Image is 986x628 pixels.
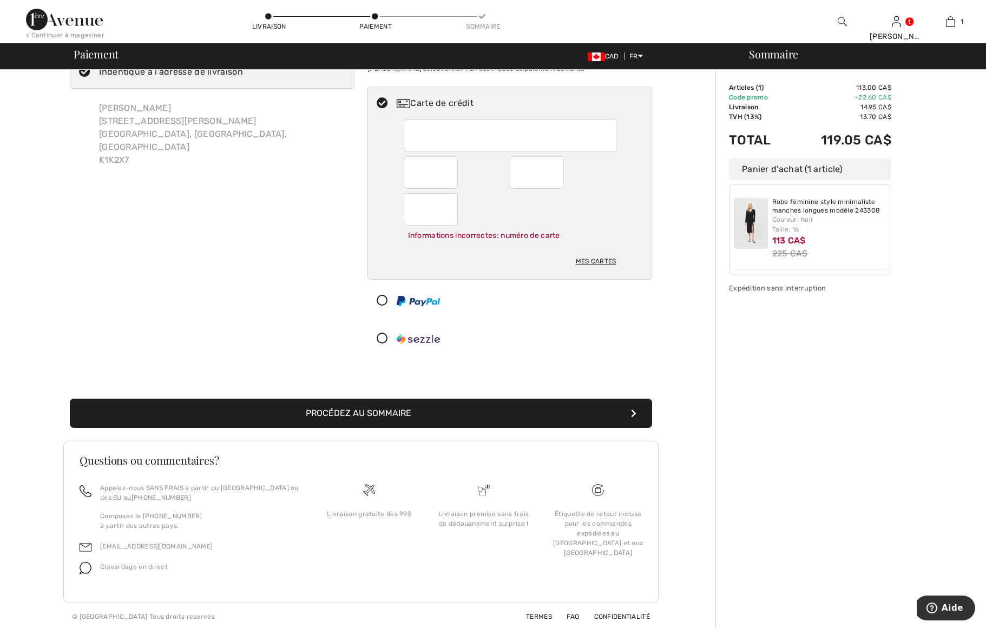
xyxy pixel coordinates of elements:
td: 119.05 CA$ [790,122,891,158]
td: TVH (13%) [729,112,790,122]
img: Carte de crédit [397,99,410,108]
a: Termes [513,613,552,620]
a: Robe féminine style minimaliste manches longues modèle 243308 [772,198,887,215]
s: 225 CA$ [772,248,808,259]
td: Livraison [729,102,790,112]
a: [EMAIL_ADDRESS][DOMAIN_NAME] [100,543,213,550]
div: < Continuer à magasiner [26,30,104,40]
img: recherche [838,15,847,28]
div: Expédition sans interruption [729,283,891,293]
span: FR [629,52,643,60]
span: 1 [961,17,963,27]
span: 113 CA$ [772,235,806,246]
button: Procédez au sommaire [70,399,652,428]
img: Livraison gratuite dès 99$ [363,484,375,496]
img: Mon panier [946,15,955,28]
img: Robe féminine style minimaliste manches longues modèle 243308 [734,198,768,249]
img: call [80,485,91,497]
div: Couleur: Noir Taille: 16 [772,215,887,234]
h3: Questions ou commentaires? [80,455,642,466]
td: 113.00 CA$ [790,83,891,92]
div: [PERSON_NAME] [STREET_ADDRESS][PERSON_NAME] [GEOGRAPHIC_DATA], [GEOGRAPHIC_DATA], [GEOGRAPHIC_DAT... [90,93,354,175]
div: Indentique à l'adresse de livraison [99,65,243,78]
iframe: Secure Credit Card Frame - CVV [412,197,451,222]
div: Sommaire [466,22,498,31]
img: Canadian Dollar [588,52,605,61]
img: Sezzle [397,334,440,345]
span: 1 [758,84,761,91]
a: Se connecter [892,16,901,27]
a: 1 [924,15,977,28]
div: Informations incorrectes: numéro de carte [404,226,616,246]
img: chat [80,562,91,574]
td: 13.70 CA$ [790,112,891,122]
td: 14.95 CA$ [790,102,891,112]
td: Articles ( ) [729,83,790,92]
img: Livraison gratuite dès 99$ [592,484,604,496]
p: Appelez-nous SANS FRAIS à partir du [GEOGRAPHIC_DATA] ou des EU au [100,483,299,503]
a: Confidentialité [581,613,650,620]
div: Livraison [252,22,285,31]
span: CAD [588,52,623,60]
td: Code promo [729,92,790,102]
div: Livraison promise sans frais de dédouanement surprise ! [435,509,533,528]
div: Sommaire [736,49,980,60]
img: Mes infos [892,15,901,28]
iframe: Secure Credit Card Frame - Expiration Year [518,160,557,185]
div: Panier d'achat (1 article) [729,158,891,180]
img: email [80,541,91,553]
div: Livraison gratuite dès 99$ [320,509,418,519]
div: Étiquette de retour incluse pour les commandes expédiées au [GEOGRAPHIC_DATA] et aux [GEOGRAPHIC_... [549,509,647,558]
p: Composez le [PHONE_NUMBER] à partir des autres pays. [100,511,299,531]
img: 1ère Avenue [26,9,103,30]
img: Livraison promise sans frais de dédouanement surprise&nbsp;! [478,484,490,496]
a: FAQ [554,613,579,620]
div: Carte de crédit [397,97,645,110]
a: [PHONE_NUMBER] [132,494,191,501]
span: Clavardage en direct [100,563,168,571]
td: Total [729,122,790,158]
td: -22.60 CA$ [790,92,891,102]
img: PayPal [397,296,440,306]
div: Mes cartes [576,252,616,270]
div: Paiement [359,22,392,31]
iframe: Secure Credit Card Frame - Credit Card Number [412,123,609,148]
iframe: Secure Credit Card Frame - Expiration Month [412,160,451,185]
div: © [GEOGRAPHIC_DATA] Tous droits reservés [72,612,215,622]
span: Paiement [74,49,119,60]
iframe: Ouvre un widget dans lequel vous pouvez trouver plus d’informations [917,596,975,623]
div: [PERSON_NAME] [870,31,923,42]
